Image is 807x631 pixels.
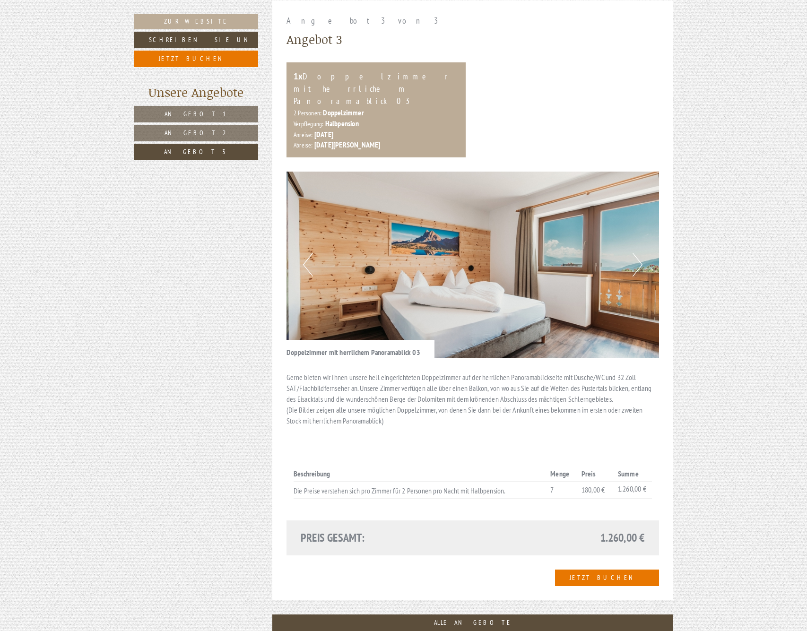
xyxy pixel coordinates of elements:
[165,110,228,118] span: Angebot 1
[164,147,228,156] span: Angebot 3
[555,570,659,586] a: Jetzt buchen
[547,482,578,499] td: 7
[134,51,258,67] a: Jetzt buchen
[134,32,258,48] a: Schreiben Sie uns
[294,530,473,546] div: Preis gesamt:
[325,119,359,128] b: Halbpension
[286,15,443,26] span: Angebot 3 von 3
[600,530,645,546] span: 1.260,00 €
[272,614,673,631] a: ALLE ANGEBOTE
[294,109,321,117] small: 2 Personen:
[294,467,547,481] th: Beschreibung
[134,84,258,101] div: Unsere Angebote
[286,172,659,358] img: image
[547,467,578,481] th: Menge
[314,140,381,149] b: [DATE][PERSON_NAME]
[294,130,313,139] small: Anreise:
[314,130,333,139] b: [DATE]
[303,253,313,277] button: Previous
[165,129,228,137] span: Angebot 2
[578,467,614,481] th: Preis
[294,482,547,499] td: Die Preise verstehen sich pro Zimmer für 2 Personen pro Nacht mit Halbpension.
[323,108,364,117] b: Doppelzimmer
[294,69,459,107] div: Doppelzimmer mit herrlichem Panoramablick 03
[286,372,659,426] p: Gerne bieten wir Ihnen unsere hell eingerichteten Doppelzimmer auf der herrlichen Panoramablickse...
[581,485,605,494] span: 180,00 €
[633,253,642,277] button: Next
[134,14,258,29] a: Zur Website
[294,120,323,128] small: Verpflegung:
[294,141,313,149] small: Abreise:
[614,482,652,499] td: 1.260,00 €
[614,467,652,481] th: Summe
[286,31,342,48] div: Angebot 3
[294,70,303,82] b: 1x
[286,340,434,358] div: Doppelzimmer mit herrlichem Panoramablick 03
